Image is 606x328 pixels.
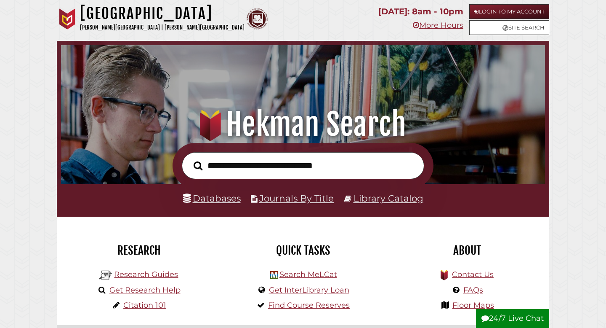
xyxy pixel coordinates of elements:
a: Floor Maps [452,301,494,310]
img: Calvin Theological Seminary [247,8,268,30]
a: Search MeLCat [279,270,337,279]
a: Site Search [469,20,549,35]
a: Journals By Title [259,193,334,204]
a: Login to My Account [469,4,549,19]
img: Hekman Library Logo [270,271,278,279]
a: FAQs [463,285,483,295]
a: Library Catalog [353,193,423,204]
h2: Quick Tasks [227,243,379,258]
p: [DATE]: 8am - 10pm [378,4,463,19]
img: Calvin University [57,8,78,30]
a: Find Course Reserves [268,301,350,310]
a: Citation 101 [123,301,166,310]
a: Get InterLibrary Loan [269,285,349,295]
h1: [GEOGRAPHIC_DATA] [80,4,245,23]
a: Contact Us [452,270,494,279]
h2: About [391,243,543,258]
h2: Research [63,243,215,258]
a: More Hours [413,21,463,30]
img: Hekman Library Logo [99,269,112,282]
a: Databases [183,193,241,204]
i: Search [194,161,202,170]
button: Search [189,159,207,173]
a: Get Research Help [109,285,181,295]
a: Research Guides [114,270,178,279]
p: [PERSON_NAME][GEOGRAPHIC_DATA] | [PERSON_NAME][GEOGRAPHIC_DATA] [80,23,245,32]
h1: Hekman Search [70,106,536,143]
